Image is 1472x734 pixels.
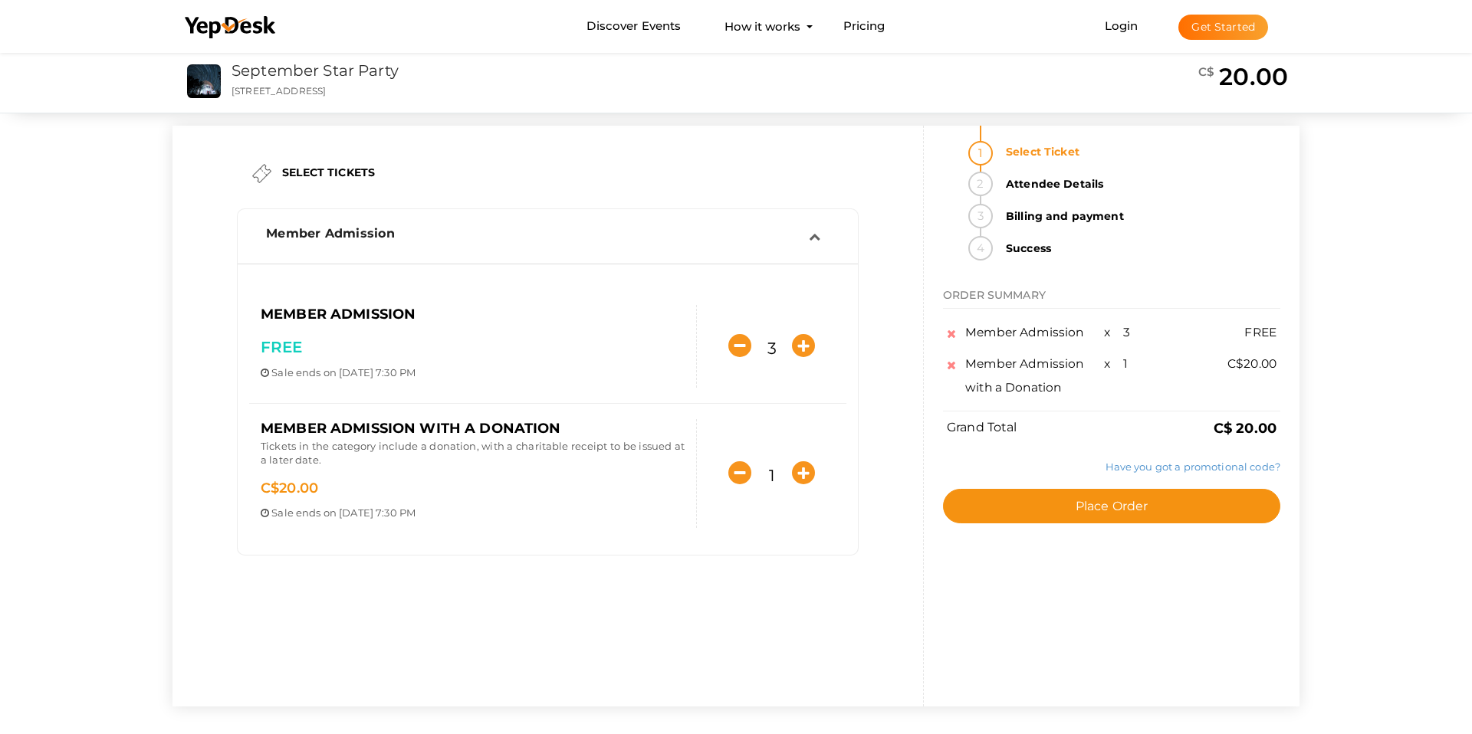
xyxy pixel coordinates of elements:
[232,84,968,97] p: [STREET_ADDRESS]
[252,164,271,183] img: ticket.png
[261,439,685,471] p: Tickets in the category include a donation, with a charitable receipt to be issued at a later date.
[1105,18,1138,33] a: Login
[1198,61,1288,92] h2: 20.00
[1227,356,1276,371] span: 20.00
[997,204,1280,228] strong: Billing and payment
[1076,499,1148,513] span: Place Order
[997,172,1280,196] strong: Attendee Details
[261,336,685,359] p: FREE
[943,489,1280,523] button: Place Order
[943,288,1046,302] span: ORDER SUMMARY
[1214,420,1232,437] span: C$
[997,139,1280,164] strong: Select Ticket
[1104,325,1130,339] span: x 3
[271,506,294,519] span: Sale
[720,12,805,41] button: How it works
[1178,15,1268,40] button: Get Started
[947,419,1017,437] label: Grand Total
[261,420,560,437] span: Member Admission with a Donation
[1104,356,1128,371] span: x 1
[1198,64,1214,79] span: C$
[965,325,1083,339] span: Member Admission
[261,306,416,323] span: Member Admission
[997,236,1280,261] strong: Success
[266,226,395,241] span: Member Admission
[261,480,318,496] span: 20.00
[282,165,375,180] label: SELECT TICKETS
[965,356,1083,395] span: Member Admission with a Donation
[232,61,399,80] a: September Star Party
[271,366,294,378] span: Sale
[586,12,681,41] a: Discover Events
[1214,420,1276,437] b: 20.00
[261,365,685,380] p: ends on [DATE] 7:30 PM
[187,64,221,98] img: 7MAUYWPU_small.jpeg
[1244,325,1276,339] span: FREE
[245,235,850,250] a: Member Admission
[1227,356,1244,371] span: C$
[843,12,886,41] a: Pricing
[1106,460,1280,473] a: Have you got a promotional code?
[261,480,279,496] span: C$
[261,506,685,520] p: ends on [DATE] 7:30 PM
